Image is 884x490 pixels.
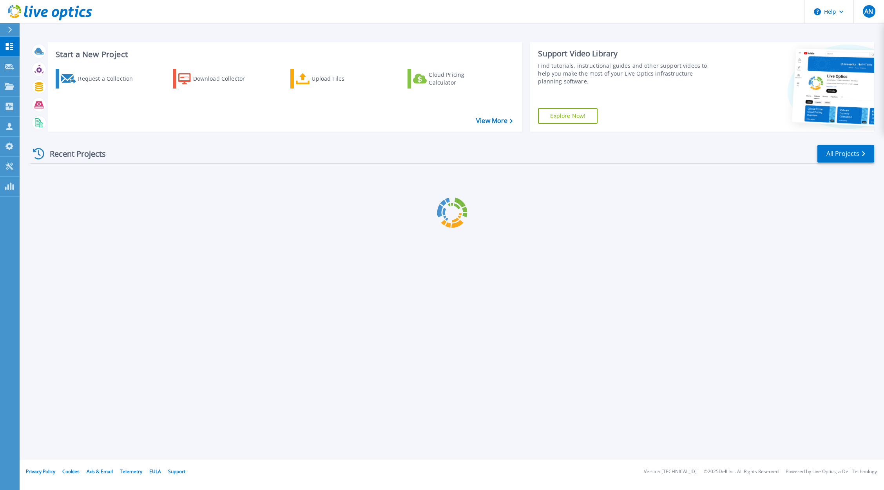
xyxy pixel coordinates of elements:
[538,108,598,124] a: Explore Now!
[704,469,779,474] li: © 2025 Dell Inc. All Rights Reserved
[290,69,378,89] a: Upload Files
[786,469,877,474] li: Powered by Live Optics, a Dell Technology
[87,468,113,475] a: Ads & Email
[56,69,143,89] a: Request a Collection
[429,71,491,87] div: Cloud Pricing Calculator
[644,469,697,474] li: Version: [TECHNICAL_ID]
[173,69,260,89] a: Download Collector
[476,117,513,125] a: View More
[56,50,513,59] h3: Start a New Project
[408,69,495,89] a: Cloud Pricing Calculator
[78,71,141,87] div: Request a Collection
[30,144,116,163] div: Recent Projects
[62,468,80,475] a: Cookies
[864,8,873,14] span: AN
[120,468,142,475] a: Telemetry
[193,71,256,87] div: Download Collector
[312,71,374,87] div: Upload Files
[168,468,185,475] a: Support
[26,468,55,475] a: Privacy Policy
[149,468,161,475] a: EULA
[817,145,874,163] a: All Projects
[538,49,715,59] div: Support Video Library
[538,62,715,85] div: Find tutorials, instructional guides and other support videos to help you make the most of your L...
